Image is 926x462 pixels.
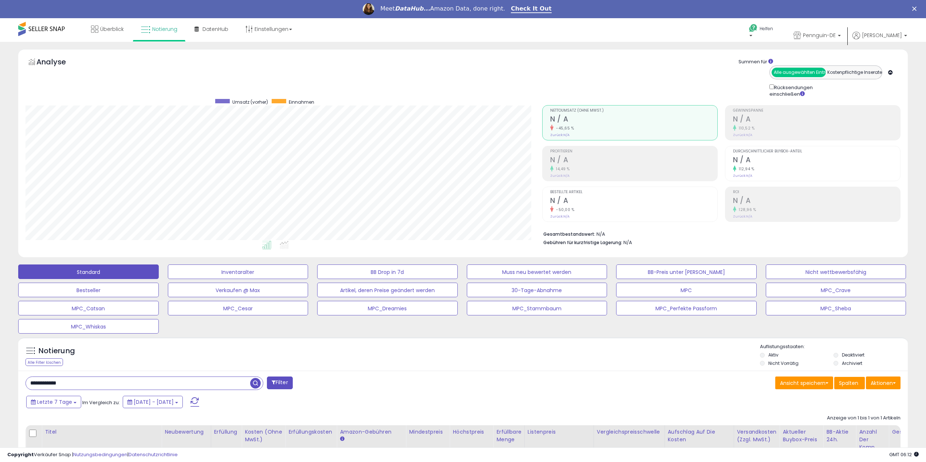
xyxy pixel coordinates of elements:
[7,451,34,458] font: Copyright
[738,58,767,65] font: Summen für
[746,174,752,178] font: N/A
[826,428,848,443] font: BB-Aktie 24h.
[733,108,763,113] font: Gewinnspanne
[317,301,458,315] button: MPC_Dreamies
[803,32,836,39] font: Pennguin-DE
[36,57,66,67] font: Analyse
[129,451,178,458] a: Datenschutzrichtlinie
[827,69,882,75] font: Kostenpflichtige Inserate
[746,133,752,137] font: N/A
[743,18,782,48] a: Helfen
[733,196,751,206] font: N / A
[556,207,574,212] font: -50,00 %
[232,99,268,105] font: Umsatz (vorher)
[760,343,805,350] font: Auflistungsstaaten:
[737,428,777,443] font: Versandkosten (zzgl. MwSt.)
[788,24,846,48] a: Pennguin-DE
[134,398,174,406] font: [DATE] - [DATE]
[556,126,574,131] font: -45,65 %
[152,25,177,33] font: Notierung
[77,268,100,276] font: Standard
[648,268,725,276] font: BB-Preis unter [PERSON_NAME]
[18,319,159,334] button: MPC_Whiskas
[395,5,430,12] i: DataHub...
[289,99,314,105] font: Einnahmen
[363,3,374,15] img: Profile image for Georgie
[775,377,833,390] button: Ansicht speichern
[189,18,234,40] a: DatenHub
[871,379,893,387] font: Aktionen
[768,360,799,366] font: Nicht Vorrätig
[76,287,101,294] font: Bestseller
[556,166,570,172] font: 14,49 %
[774,69,834,75] font: Alle ausgewählten Einträge
[123,396,183,408] button: [DATE] - [DATE]
[825,68,880,77] button: Kostenpflichtige Inserate
[820,305,851,312] font: MPC_Sheba
[37,398,72,406] font: Letzte 7 Tage
[668,428,715,443] font: Aufschlag auf die Kosten
[512,305,561,312] font: MPC_Stammbaum
[550,214,563,219] font: Zurück:
[862,32,902,39] font: [PERSON_NAME]
[681,287,692,294] font: MPC
[255,25,288,33] font: Einstellungen
[655,305,717,312] font: MPC_Perfekte Passform
[18,283,159,297] button: Bestseller
[18,301,159,315] button: MPC_Catsan
[733,214,746,219] font: Zurück:
[380,5,505,12] div: Meet Amazon Data, done right.
[288,428,332,435] font: Erfüllungskosten
[453,428,484,435] font: Höchstpreis
[550,174,563,178] font: Zurück:
[852,32,907,48] a: [PERSON_NAME]
[39,346,75,356] font: Notierung
[550,114,568,124] font: N / A
[805,268,866,276] font: Nicht wettbewerbsfähig
[368,305,407,312] font: MPC_Dreamies
[834,377,865,389] button: Spalten
[842,352,864,358] font: Deaktiviert
[889,451,912,458] font: GMT 06:12
[317,264,458,279] button: BB Drop in 7d
[739,126,754,131] font: 110,52 %
[739,166,754,172] font: 112,94 %
[733,189,739,195] font: ROI
[550,155,568,165] font: N / A
[168,301,308,315] button: MPC_Cesar
[135,18,183,40] a: Notierung
[596,231,605,238] font: N/A
[34,451,73,458] font: Verkäufer Snap |
[746,214,752,219] font: N/A
[733,133,746,137] font: Zurück:
[26,396,81,408] button: Letzte 7 Tage
[623,239,632,246] font: N/A
[168,264,308,279] button: Inventaralter
[821,287,851,294] font: MPC_Crave
[467,301,607,315] button: MPC_Stammbaum
[550,196,568,206] font: N / A
[889,451,919,458] span: 2025-09-8 06:44 GMT
[733,155,751,165] font: N / A
[267,377,293,389] button: Filter
[502,268,571,276] font: Muss neu bewertet werden
[73,451,127,458] a: Nutzungsbedingungen
[467,264,607,279] button: Muss neu bewertet werden
[71,323,106,330] font: MPC_Whiskas
[780,379,825,387] font: Ansicht speichern
[245,428,282,443] font: Kosten (ohne MwSt.)
[733,114,751,124] font: N / A
[550,133,563,137] font: Zurück:
[216,287,260,294] font: Verkaufen @ Max
[665,425,734,454] th: Der Prozentsatz, der zu den Kosten der Waren (COGS) hinzugefügt wird und den Rechner für Mindest-...
[340,436,344,442] small: Amazon-Gebühren.
[371,268,404,276] font: BB Drop in 7d
[827,414,901,421] font: Anzeige von 1 bis 1 von 1 Artikeln
[563,214,570,219] font: N/A
[749,24,758,33] i: Hilfe erhalten
[616,301,757,315] button: MPC_Perfekte Passform
[772,68,826,77] button: Alle ausgewählten Einträge
[733,174,746,178] font: Zurück:
[839,379,858,387] font: Spalten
